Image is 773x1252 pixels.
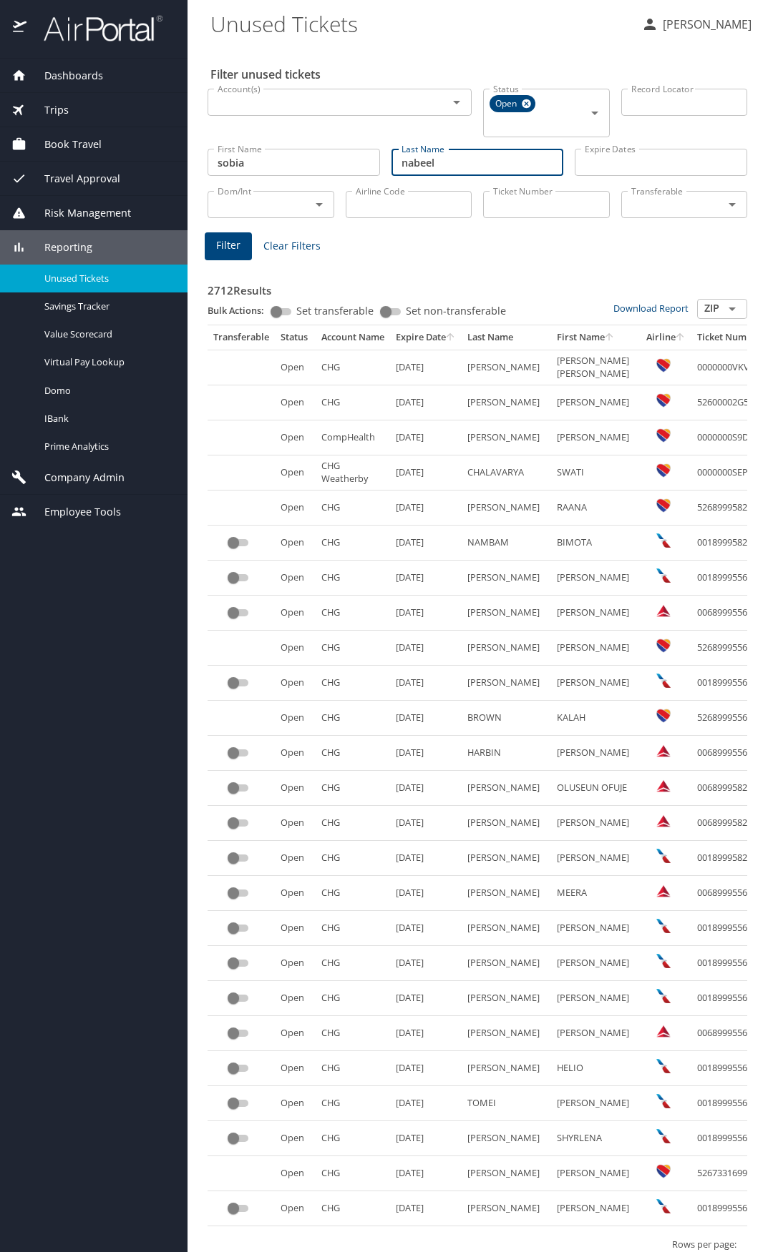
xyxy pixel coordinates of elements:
[390,596,462,631] td: [DATE]
[656,1024,671,1038] img: Delta Airlines
[551,876,641,911] td: MEERA
[275,1121,316,1156] td: Open
[316,666,390,701] td: CHG
[656,849,671,863] img: American Airlines
[605,333,615,342] button: sort
[210,1,630,46] h1: Unused Tickets
[462,841,551,876] td: [PERSON_NAME]
[275,981,316,1016] td: Open
[656,358,671,373] img: Southwest Airlines
[26,102,69,118] span: Trips
[26,171,120,187] span: Travel Approval
[656,393,671,408] img: Southwest Airlines
[462,631,551,666] td: [PERSON_NAME]
[462,596,551,631] td: [PERSON_NAME]
[44,355,170,369] span: Virtual Pay Lookup
[462,1016,551,1051] td: [PERSON_NAME]
[44,384,170,398] span: Domo
[551,1051,641,1086] td: HELIO
[390,876,462,911] td: [DATE]
[316,420,390,455] td: CompHealth
[316,876,390,911] td: CHG
[210,63,750,86] h2: Filter unused tickets
[551,325,641,350] th: First Name
[551,1121,641,1156] td: SHYRLENA
[406,306,506,316] span: Set non-transferable
[551,350,641,385] td: [PERSON_NAME] [PERSON_NAME]
[462,876,551,911] td: [PERSON_NAME]
[390,841,462,876] td: [DATE]
[462,736,551,771] td: HARBIN
[656,568,671,583] img: American Airlines
[44,440,170,453] span: Prime Analytics
[656,954,671,968] img: American Airlines
[275,491,316,526] td: Open
[316,455,390,491] td: CHG Weatherby
[275,631,316,666] td: Open
[316,1086,390,1121] td: CHG
[446,333,456,342] button: sort
[656,1199,671,1213] img: American Airlines
[390,981,462,1016] td: [DATE]
[462,1191,551,1226] td: [PERSON_NAME]
[551,981,641,1016] td: [PERSON_NAME]
[462,1086,551,1121] td: TOMEI
[26,205,131,221] span: Risk Management
[462,946,551,981] td: [PERSON_NAME]
[316,350,390,385] td: CHG
[656,428,671,443] img: Southwest Airlines
[390,1016,462,1051] td: [DATE]
[316,1051,390,1086] td: CHG
[656,1164,671,1178] img: Southwest Airlines
[275,325,316,350] th: Status
[551,946,641,981] td: [PERSON_NAME]
[275,736,316,771] td: Open
[208,274,747,299] h3: 2712 Results
[551,385,641,420] td: [PERSON_NAME]
[656,533,671,548] img: American Airlines
[44,327,170,341] span: Value Scorecard
[44,272,170,285] span: Unused Tickets
[275,1086,316,1121] td: Open
[390,771,462,806] td: [DATE]
[551,1191,641,1226] td: [PERSON_NAME]
[462,1121,551,1156] td: [PERSON_NAME]
[636,11,757,37] button: [PERSON_NAME]
[26,470,125,485] span: Company Admin
[656,779,671,793] img: Delta Airlines
[390,561,462,596] td: [DATE]
[551,420,641,455] td: [PERSON_NAME]
[275,841,316,876] td: Open
[490,97,525,112] span: Open
[275,666,316,701] td: Open
[551,841,641,876] td: [PERSON_NAME]
[551,1086,641,1121] td: [PERSON_NAME]
[316,911,390,946] td: CHG
[275,385,316,420] td: Open
[13,14,28,42] img: icon-airportal.png
[390,1051,462,1086] td: [DATE]
[275,1156,316,1191] td: Open
[462,911,551,946] td: [PERSON_NAME]
[656,989,671,1003] img: American Airlines
[390,806,462,841] td: [DATE]
[26,68,103,84] span: Dashboards
[390,1121,462,1156] td: [DATE]
[316,1121,390,1156] td: CHG
[462,771,551,806] td: [PERSON_NAME]
[551,736,641,771] td: [PERSON_NAME]
[275,561,316,596] td: Open
[462,981,551,1016] td: [PERSON_NAME]
[551,491,641,526] td: RAANA
[390,666,462,701] td: [DATE]
[551,596,641,631] td: [PERSON_NAME]
[316,806,390,841] td: CHG
[390,736,462,771] td: [DATE]
[390,1156,462,1191] td: [DATE]
[613,302,689,315] a: Download Report
[551,666,641,701] td: [PERSON_NAME]
[551,701,641,736] td: KALAH
[275,1051,316,1086] td: Open
[462,491,551,526] td: [PERSON_NAME]
[656,1094,671,1108] img: American Airlines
